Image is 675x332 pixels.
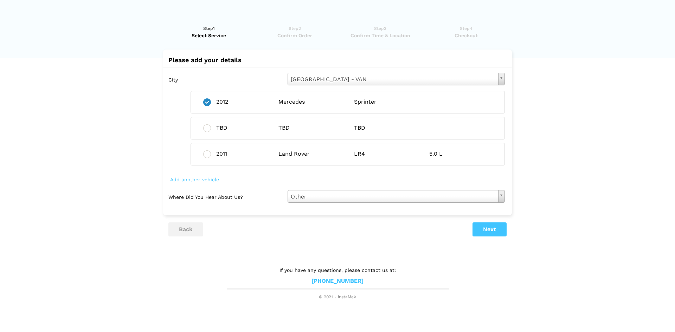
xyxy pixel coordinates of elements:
p: If you have any questions, please contact us at: [227,266,448,274]
span: Checkout [425,32,507,39]
a: [PHONE_NUMBER] [311,278,364,285]
span: Confirm Time & Location [340,32,421,39]
span: Confirm Order [254,32,335,39]
a: Step3 [340,25,421,39]
a: [GEOGRAPHIC_DATA] - VAN [288,73,505,85]
div: Sprinter [354,98,419,106]
span: TBD [216,124,227,131]
div: 5.0 L [429,150,494,158]
button: Next [472,222,507,236]
label: Mercedes [278,98,305,106]
a: Step2 [254,25,335,39]
label: City [168,73,282,85]
div: TBD [354,124,419,132]
h2: Please add your details [168,57,507,64]
span: Select Service [168,32,250,39]
span: © 2021 - instaMek [227,294,448,300]
a: Step4 [425,25,507,39]
div: LR4 [354,150,419,158]
span: 2012 [216,98,228,105]
span: [GEOGRAPHIC_DATA] - VAN [291,75,495,84]
span: 2011 [216,150,227,157]
button: back [168,222,203,236]
a: Step1 [168,25,250,39]
label: TBD [278,124,290,132]
a: Other [288,190,505,203]
span: Other [291,192,495,201]
span: Add another vehicle [168,175,221,184]
label: Where did you hear about us? [168,190,282,203]
label: Land Rover [278,150,310,158]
